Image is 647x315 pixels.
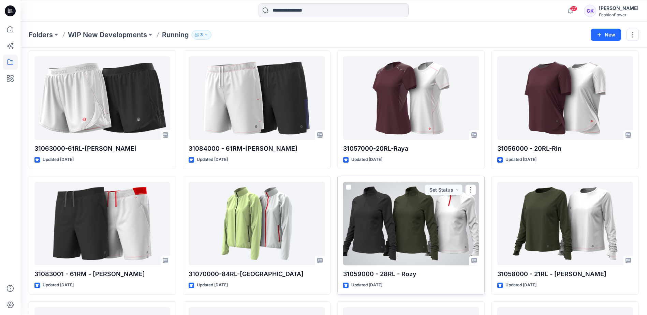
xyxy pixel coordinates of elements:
[68,30,147,40] a: WIP New Developments
[34,144,170,153] p: 31063000-61RL-[PERSON_NAME]
[584,5,596,17] div: GK
[197,282,228,289] p: Updated [DATE]
[599,12,638,17] div: FashionPower
[162,30,189,40] p: Running
[43,156,74,163] p: Updated [DATE]
[570,6,577,11] span: 27
[343,56,479,140] a: 31057000-20RL-Raya
[505,282,536,289] p: Updated [DATE]
[189,182,324,265] a: 31070000-84RL-Roa
[200,31,203,39] p: 3
[599,4,638,12] div: [PERSON_NAME]
[34,269,170,279] p: 31083001 - 61RM - [PERSON_NAME]
[505,156,536,163] p: Updated [DATE]
[497,56,633,140] a: 31056000 - 20RL-Rin
[343,269,479,279] p: 31059000 - 28RL - Rozy
[351,156,382,163] p: Updated [DATE]
[34,182,170,265] a: 31083001 - 61RM - Ross
[497,182,633,265] a: 31058000 - 21RL - Ravita
[29,30,53,40] a: Folders
[343,182,479,265] a: 31059000 - 28RL - Rozy
[351,282,382,289] p: Updated [DATE]
[591,29,621,41] button: New
[497,269,633,279] p: 31058000 - 21RL - [PERSON_NAME]
[497,144,633,153] p: 31056000 - 20RL-Rin
[34,56,170,140] a: 31063000-61RL-Raisa
[189,269,324,279] p: 31070000-84RL-[GEOGRAPHIC_DATA]
[197,156,228,163] p: Updated [DATE]
[192,30,211,40] button: 3
[189,144,324,153] p: 31084000 - 61RM-[PERSON_NAME]
[343,144,479,153] p: 31057000-20RL-Raya
[43,282,74,289] p: Updated [DATE]
[189,56,324,140] a: 31084000 - 61RM-Rex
